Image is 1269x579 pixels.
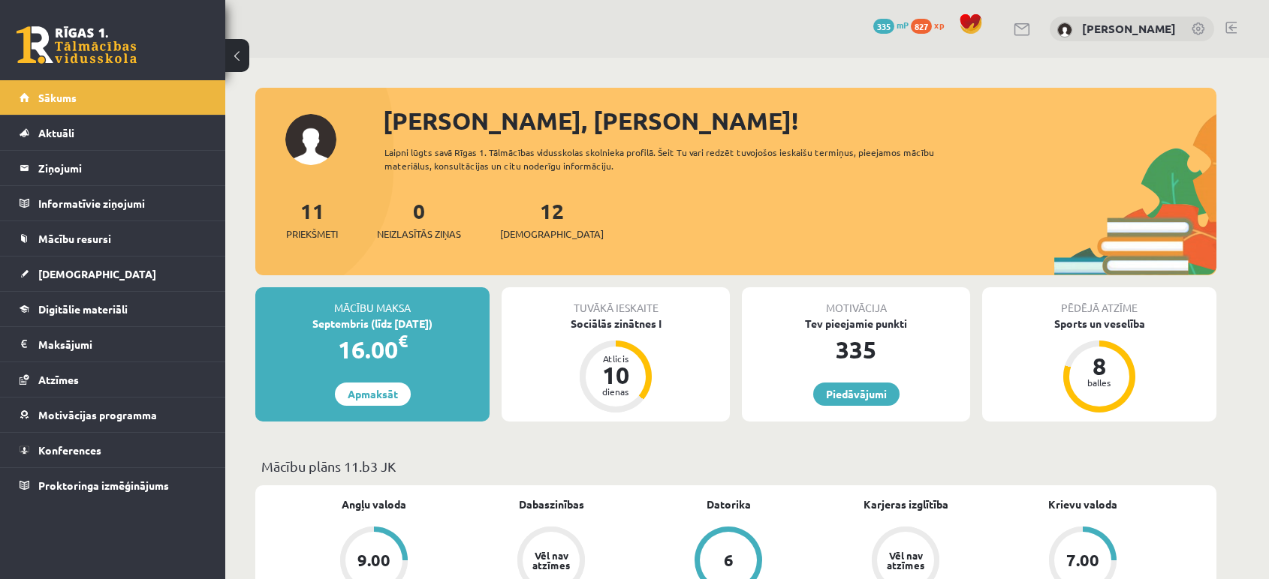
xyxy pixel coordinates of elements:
div: Vēl nav atzīmes [885,550,927,570]
a: Motivācijas programma [20,397,206,432]
a: 335 mP [873,19,909,31]
div: balles [1077,378,1122,387]
a: Aktuāli [20,115,206,150]
span: Sākums [38,91,77,104]
span: [DEMOGRAPHIC_DATA] [500,226,604,241]
div: Sports un veselība [982,316,1216,331]
a: Dabaszinības [519,496,584,512]
a: 11Priekšmeti [286,197,338,241]
a: Datorika [707,496,751,512]
a: Informatīvie ziņojumi [20,186,206,220]
div: [PERSON_NAME], [PERSON_NAME]! [383,103,1216,139]
span: Proktoringa izmēģinājums [38,478,169,492]
span: Priekšmeti [286,226,338,241]
div: 7.00 [1066,552,1099,568]
div: 335 [742,331,970,367]
img: Līva Amanda Zvīne [1057,22,1072,37]
a: Sākums [20,80,206,115]
span: Motivācijas programma [38,408,157,421]
div: 8 [1077,354,1122,378]
a: Maksājumi [20,327,206,361]
div: Mācību maksa [255,287,490,316]
a: Sports un veselība 8 balles [982,316,1216,415]
div: 16.00 [255,331,490,367]
span: € [398,330,408,352]
a: Apmaksāt [335,382,411,406]
a: 0Neizlasītās ziņas [377,197,461,241]
div: 10 [593,363,638,387]
div: Tev pieejamie punkti [742,316,970,331]
div: 6 [724,552,734,568]
div: Sociālās zinātnes I [502,316,730,331]
a: Rīgas 1. Tālmācības vidusskola [17,26,137,64]
div: Tuvākā ieskaite [502,287,730,316]
a: Sociālās zinātnes I Atlicis 10 dienas [502,316,730,415]
a: Piedāvājumi [813,382,900,406]
span: 335 [873,19,894,34]
span: Neizlasītās ziņas [377,226,461,241]
span: Digitālie materiāli [38,302,128,316]
div: Laipni lūgts savā Rīgas 1. Tālmācības vidusskolas skolnieka profilā. Šeit Tu vari redzēt tuvojošo... [384,145,961,172]
div: Atlicis [593,354,638,363]
a: Proktoringa izmēģinājums [20,468,206,502]
span: [DEMOGRAPHIC_DATA] [38,267,156,280]
a: [PERSON_NAME] [1082,21,1176,36]
a: Mācību resursi [20,221,206,256]
span: Konferences [38,443,101,457]
div: dienas [593,387,638,396]
a: Atzīmes [20,362,206,397]
span: Aktuāli [38,126,74,139]
a: Ziņojumi [20,151,206,185]
legend: Informatīvie ziņojumi [38,186,206,220]
legend: Ziņojumi [38,151,206,185]
div: 9.00 [357,552,390,568]
a: Angļu valoda [342,496,406,512]
span: mP [897,19,909,31]
div: Motivācija [742,287,970,316]
a: Krievu valoda [1048,496,1117,512]
a: Konferences [20,433,206,467]
span: 827 [911,19,932,34]
span: xp [934,19,944,31]
a: 12[DEMOGRAPHIC_DATA] [500,197,604,241]
div: Vēl nav atzīmes [530,550,572,570]
p: Mācību plāns 11.b3 JK [261,456,1210,476]
span: Atzīmes [38,373,79,386]
span: Mācību resursi [38,232,111,245]
a: Digitālie materiāli [20,292,206,326]
div: Pēdējā atzīme [982,287,1216,316]
div: Septembris (līdz [DATE]) [255,316,490,331]
a: 827 xp [911,19,951,31]
legend: Maksājumi [38,327,206,361]
a: [DEMOGRAPHIC_DATA] [20,256,206,291]
a: Karjeras izglītība [864,496,948,512]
